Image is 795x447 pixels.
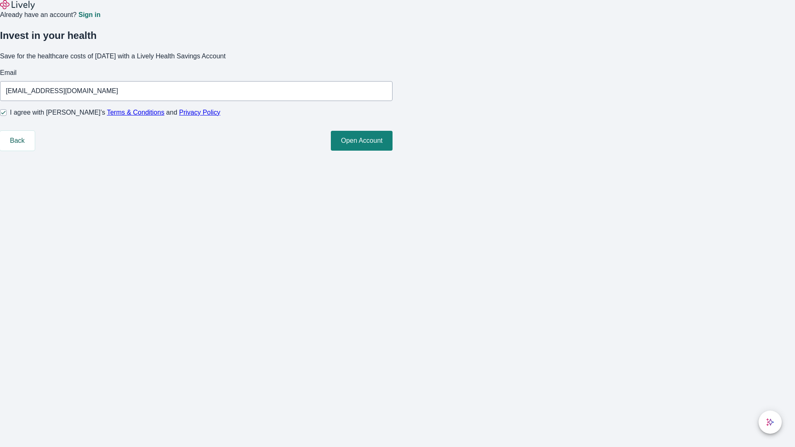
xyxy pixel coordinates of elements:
svg: Lively AI Assistant [766,418,774,426]
a: Sign in [78,12,100,18]
span: I agree with [PERSON_NAME]’s and [10,108,220,118]
a: Privacy Policy [179,109,221,116]
button: Open Account [331,131,393,151]
button: chat [759,411,782,434]
a: Terms & Conditions [107,109,164,116]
